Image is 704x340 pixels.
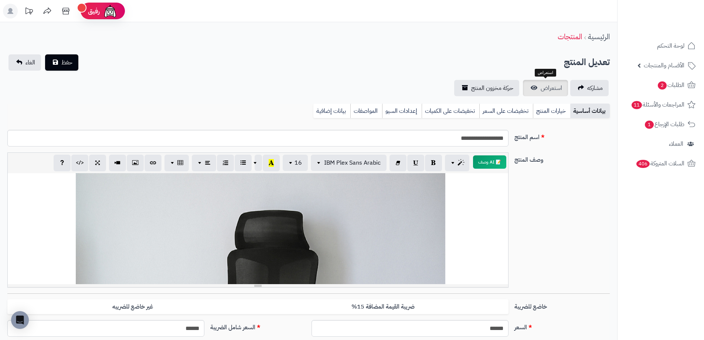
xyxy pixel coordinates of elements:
[311,155,387,171] button: IBM Plex Sans Arabic
[644,60,684,71] span: الأقسام والمنتجات
[511,320,613,332] label: السعر
[564,55,610,70] h2: تعديل المنتج
[622,115,700,133] a: طلبات الإرجاع1
[645,121,654,129] span: 1
[324,158,381,167] span: IBM Plex Sans Arabic
[632,101,642,109] span: 11
[657,80,684,90] span: الطلبات
[523,80,568,96] a: استعراض
[473,155,506,169] button: 📝 AI وصف
[657,41,684,51] span: لوحة التحكم
[61,58,72,67] span: حفظ
[541,84,562,92] span: استعراض
[479,104,533,118] a: تخفيضات على السعر
[570,80,609,96] a: مشاركه
[103,4,118,18] img: ai-face.png
[587,84,603,92] span: مشاركه
[511,152,613,164] label: وصف المنتج
[644,119,684,129] span: طلبات الإرجاع
[558,31,582,42] a: المنتجات
[658,81,667,90] span: 2
[295,158,302,167] span: 16
[207,320,309,332] label: السعر شامل الضريبة
[454,80,519,96] a: حركة مخزون المنتج
[45,54,78,71] button: حفظ
[88,7,100,16] span: رفيق
[636,160,650,168] span: 406
[622,96,700,114] a: المراجعات والأسئلة11
[588,31,610,42] a: الرئيسية
[533,104,570,118] a: خيارات المنتج
[422,104,479,118] a: تخفيضات على الكميات
[622,76,700,94] a: الطلبات2
[283,155,308,171] button: 16
[669,139,683,149] span: العملاء
[471,84,513,92] span: حركة مخزون المنتج
[631,100,684,110] span: المراجعات والأسئلة
[511,130,613,142] label: اسم المنتج
[622,155,700,172] a: السلات المتروكة406
[570,104,610,118] a: بيانات أساسية
[622,135,700,153] a: العملاء
[654,6,697,21] img: logo-2.png
[313,104,350,118] a: بيانات إضافية
[8,54,41,71] a: الغاء
[350,104,382,118] a: المواصفات
[258,299,509,314] label: ضريبة القيمة المضافة 15%
[511,299,613,311] label: خاضع للضريبة
[622,37,700,55] a: لوحة التحكم
[20,4,38,20] a: تحديثات المنصة
[636,158,684,169] span: السلات المتروكة
[7,299,258,314] label: غير خاضع للضريبه
[11,311,29,329] div: Open Intercom Messenger
[535,69,556,77] div: استعراض
[382,104,422,118] a: إعدادات السيو
[25,58,35,67] span: الغاء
